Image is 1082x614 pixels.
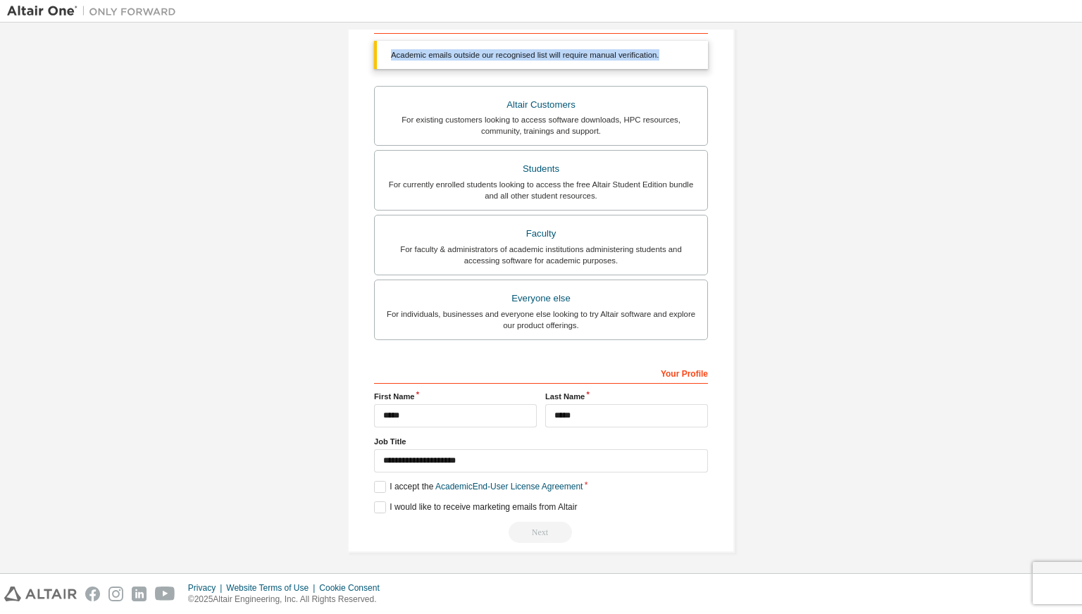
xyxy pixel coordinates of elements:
[374,41,708,69] div: Academic emails outside our recognised list will require manual verification.
[7,4,183,18] img: Altair One
[188,582,226,594] div: Privacy
[383,95,699,115] div: Altair Customers
[383,114,699,137] div: For existing customers looking to access software downloads, HPC resources, community, trainings ...
[383,179,699,201] div: For currently enrolled students looking to access the free Altair Student Edition bundle and all ...
[226,582,319,594] div: Website Terms of Use
[383,244,699,266] div: For faculty & administrators of academic institutions administering students and accessing softwa...
[383,159,699,179] div: Students
[108,587,123,601] img: instagram.svg
[374,522,708,543] div: Read and acccept EULA to continue
[85,587,100,601] img: facebook.svg
[374,391,537,402] label: First Name
[383,308,699,331] div: For individuals, businesses and everyone else looking to try Altair software and explore our prod...
[435,482,583,491] a: Academic End-User License Agreement
[374,481,583,493] label: I accept the
[188,594,388,606] p: © 2025 Altair Engineering, Inc. All Rights Reserved.
[374,501,577,513] label: I would like to receive marketing emails from Altair
[374,361,708,384] div: Your Profile
[383,224,699,244] div: Faculty
[4,587,77,601] img: altair_logo.svg
[155,587,175,601] img: youtube.svg
[545,391,708,402] label: Last Name
[374,436,708,447] label: Job Title
[319,582,387,594] div: Cookie Consent
[132,587,147,601] img: linkedin.svg
[383,289,699,308] div: Everyone else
